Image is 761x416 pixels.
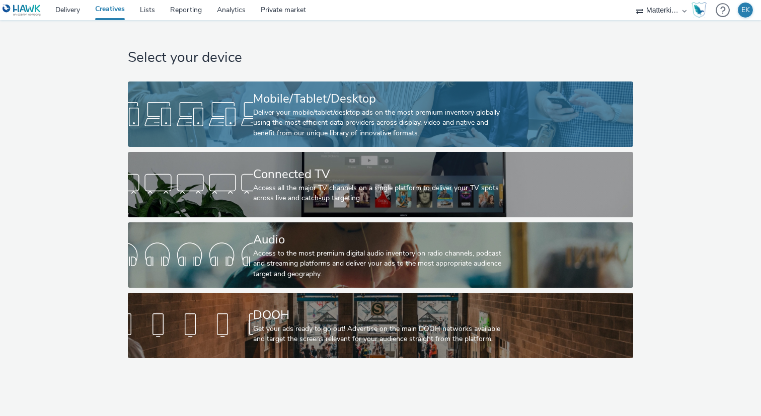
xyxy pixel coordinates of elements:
[253,231,504,248] div: Audio
[128,293,633,358] a: DOOHGet your ads ready to go out! Advertise on the main DOOH networks available and target the sc...
[741,3,750,18] div: EK
[253,248,504,279] div: Access to the most premium digital audio inventory on radio channels, podcast and streaming platf...
[128,222,633,288] a: AudioAccess to the most premium digital audio inventory on radio channels, podcast and streaming ...
[692,2,707,18] img: Hawk Academy
[253,108,504,138] div: Deliver your mobile/tablet/desktop ads on the most premium inventory globally using the most effi...
[253,183,504,204] div: Access all the major TV channels on a single platform to deliver your TV spots across live and ca...
[253,165,504,183] div: Connected TV
[128,48,633,67] h1: Select your device
[253,306,504,324] div: DOOH
[128,152,633,217] a: Connected TVAccess all the major TV channels on a single platform to deliver your TV spots across...
[128,81,633,147] a: Mobile/Tablet/DesktopDeliver your mobile/tablet/desktop ads on the most premium inventory globall...
[253,90,504,108] div: Mobile/Tablet/Desktop
[3,4,41,17] img: undefined Logo
[692,2,711,18] a: Hawk Academy
[253,324,504,345] div: Get your ads ready to go out! Advertise on the main DOOH networks available and target the screen...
